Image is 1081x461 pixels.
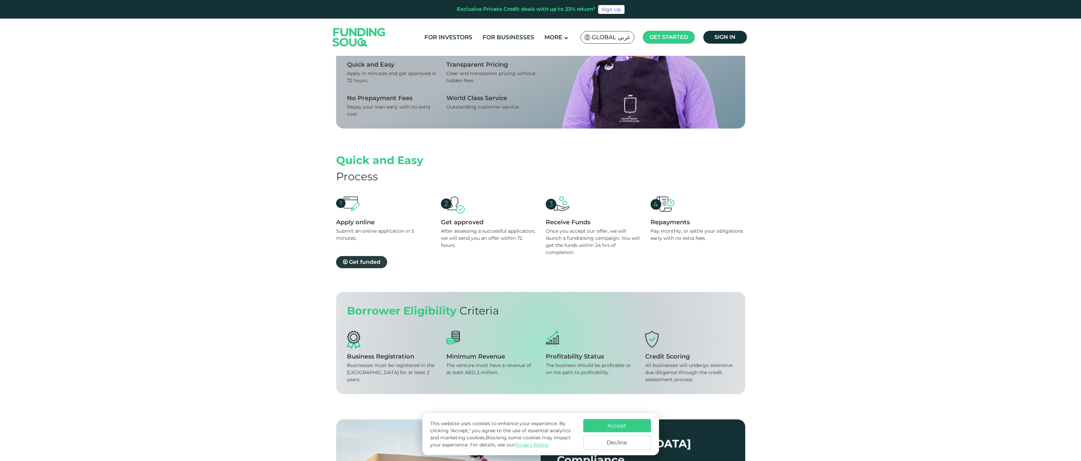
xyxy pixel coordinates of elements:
[446,331,460,344] img: Minimum Revenue
[651,228,745,242] div: Pay monthly, or settle your obligations early with no extra fees.
[650,34,688,40] span: Get started
[446,70,536,84] div: Clear and transparent pricing without hidden fees.
[546,362,635,376] div: The business should be profitable or on the path to profitability.
[546,331,559,344] img: Profitability status
[423,32,474,43] a: For Investors
[336,197,360,211] img: apply online
[336,152,745,168] div: Quick and Easy
[546,353,635,360] div: Profitability Status
[336,168,745,185] div: Process
[460,304,499,317] span: Criteria
[470,442,549,448] span: For details, see our .
[441,228,536,249] div: After assessing a successful application, we will send you an offer within 72 hours.
[347,331,360,349] img: Business Registration
[326,20,392,54] img: Logo
[651,218,745,226] div: Repayments
[598,5,625,14] a: Sign Up
[446,353,536,360] div: Minimum Revenue
[430,435,571,448] span: Blocking some cookies may impact your experience.
[430,420,576,448] p: This website uses cookies to enhance your experience. By clicking "Accept," you agree to the use ...
[336,218,431,226] div: Apply online
[347,61,436,68] div: Quick and Easy
[703,31,747,44] a: Sign in
[645,362,734,383] div: All businesses will undergo extensive due diligence through the credit assessment process
[347,362,436,383] div: Businesses must be registered in the [GEOGRAPHIC_DATA] for at least 2 years.
[336,228,431,242] div: Submit an online application in 5 minutes.
[546,228,640,256] div: Once you accept our offer, we will launch a fundraising campaign. You will get the funds within 2...
[446,94,536,102] div: World Class Service
[441,218,536,226] div: Get approved
[446,362,536,376] div: The venture must have a revenue of at least AED 2 million.
[645,353,734,360] div: Credit Scoring
[546,218,640,226] div: Receive Funds
[441,197,465,214] img: get approved
[446,61,536,68] div: Transparent Pricing
[347,103,436,118] div: Repay your loan early with no extra cost.
[481,32,536,43] a: For Businesses
[714,34,735,40] span: Sign in
[583,436,651,450] button: Decline
[457,5,595,13] div: Exclusive Private Credit deals with up to 23% return*
[546,197,569,211] img: receive funds
[336,256,387,268] a: Get funded
[544,34,562,41] span: More
[515,442,548,448] a: Privacy Policy
[584,34,590,40] img: SA Flag
[446,103,536,111] div: Outstanding customer service.
[583,419,651,432] button: Accept
[349,259,380,265] span: Get funded
[592,33,631,41] span: Global عربي
[651,197,674,212] img: repayments
[347,94,436,102] div: No Prepayment Fees
[645,331,659,348] img: Credit Scoring
[347,70,436,84] div: Apply in minutes and get approved in 72 hours.
[347,353,436,360] div: Business Registration
[347,304,456,317] span: Borrower Eligibility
